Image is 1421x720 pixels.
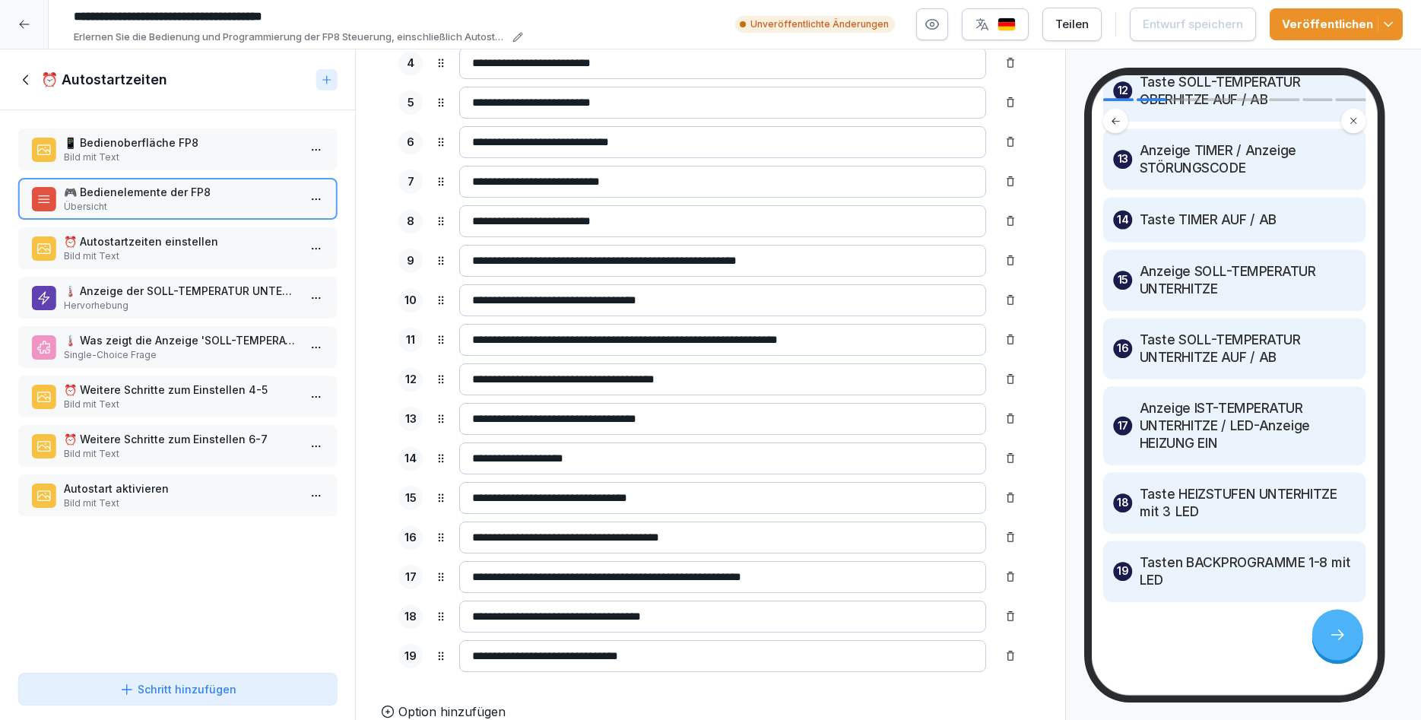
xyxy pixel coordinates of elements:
[405,490,417,507] p: 15
[41,71,167,89] h1: ⏰ Autostartzeiten
[404,608,417,626] p: 18
[1140,211,1277,229] p: Taste TIMER AUF / AB
[1140,400,1356,452] p: Anzeige IST-TEMPERATUR UNTERHITZE / LED-Anzeige HEIZUNG EIN
[404,292,417,309] p: 10
[1117,151,1128,168] p: 13
[750,17,889,31] p: Unveröffentlichte Änderungen
[18,376,337,417] div: ⏰ Weitere Schritte zum Einstellen 4-5Bild mit Text
[64,332,297,348] p: 🌡️ Was zeigt die Anzeige 'SOLL-TEMPERATUR UNTERHITZE' während der Programmierung an?
[405,371,417,389] p: 12
[998,17,1016,32] img: de.svg
[1117,211,1128,229] p: 14
[18,326,337,368] div: 🌡️ Was zeigt die Anzeige 'SOLL-TEMPERATUR UNTERHITZE' während der Programmierung an?Single-Choice...
[64,249,297,263] p: Bild mit Text
[1143,16,1243,33] div: Entwurf speichern
[1117,417,1128,435] p: 17
[1117,563,1128,580] p: 19
[1042,8,1102,41] button: Teilen
[64,135,297,151] p: 📱 Bedienoberfläche FP8
[64,151,297,164] p: Bild mit Text
[1140,263,1356,298] p: Anzeige SOLL-TEMPERATUR UNTERHITZE
[1140,486,1356,521] p: Taste HEIZSTUFEN UNTERHITZE mit 3 LED
[64,398,297,411] p: Bild mit Text
[407,134,414,151] p: 6
[64,233,297,249] p: ⏰ Autostartzeiten einstellen
[64,200,297,214] p: Übersicht
[1117,494,1128,512] p: 18
[64,283,297,299] p: 🌡️ Anzeige der SOLL-TEMPERATUR UNTERHITZE
[64,382,297,398] p: ⏰ Weitere Schritte zum Einstellen 4-5
[408,173,414,191] p: 7
[64,299,297,312] p: Hervorhebung
[18,227,337,269] div: ⏰ Autostartzeiten einstellenBild mit Text
[64,431,297,447] p: ⏰ Weitere Schritte zum Einstellen 6-7
[1140,74,1356,109] p: Taste SOLL-TEMPERATUR OBERHITZE AUF / AB
[404,529,417,547] p: 16
[1140,142,1356,177] p: Anzeige TIMER / Anzeige STÖRUNGSCODE
[1117,271,1128,289] p: 15
[64,496,297,510] p: Bild mit Text
[405,569,417,586] p: 17
[1140,554,1356,589] p: Tasten BACKPROGRAMME 1-8 mit LED
[1130,8,1256,41] button: Entwurf speichern
[1140,331,1356,366] p: Taste SOLL-TEMPERATUR UNTERHITZE AUF / AB
[1270,8,1403,40] button: Veröffentlichen
[18,277,337,319] div: 🌡️ Anzeige der SOLL-TEMPERATUR UNTERHITZEHervorhebung
[64,184,297,200] p: 🎮 Bedienelemente der FP8
[64,348,297,362] p: Single-Choice Frage
[407,252,414,270] p: 9
[119,681,236,697] div: Schritt hinzufügen
[64,447,297,461] p: Bild mit Text
[18,673,337,706] button: Schritt hinzufügen
[18,178,337,220] div: 🎮 Bedienelemente der FP8Übersicht
[1055,16,1089,33] div: Teilen
[407,213,414,230] p: 8
[74,30,508,45] p: Erlernen Sie die Bedienung und Programmierung der FP8 Steuerung, einschließlich Autostart, Backpr...
[404,648,417,665] p: 19
[1282,16,1391,33] div: Veröffentlichen
[405,411,417,428] p: 13
[404,450,417,468] p: 14
[408,94,414,112] p: 5
[1117,82,1128,100] p: 12
[407,55,414,72] p: 4
[18,425,337,467] div: ⏰ Weitere Schritte zum Einstellen 6-7Bild mit Text
[1117,340,1128,357] p: 16
[18,128,337,170] div: 📱 Bedienoberfläche FP8Bild mit Text
[18,474,337,516] div: Autostart aktivierenBild mit Text
[406,331,415,349] p: 11
[64,481,297,496] p: Autostart aktivieren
